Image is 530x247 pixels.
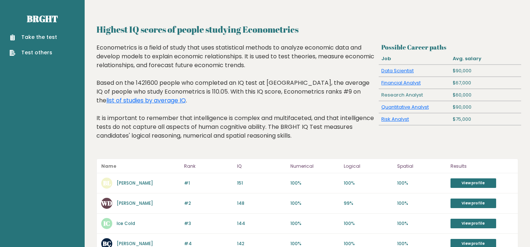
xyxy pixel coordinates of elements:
p: 100% [397,200,446,207]
a: [PERSON_NAME] [117,240,153,247]
div: Econometrics is a field of study that uses statistical methods to analyze economic data and devel... [96,43,376,151]
a: [PERSON_NAME] [117,180,153,186]
p: 100% [290,180,339,186]
div: $90,000 [450,65,521,77]
p: Results [451,162,513,171]
p: #3 [184,220,233,227]
p: 99% [344,200,393,207]
p: 144 [237,220,286,227]
a: Take the test [10,33,57,41]
a: Risk Analyst [381,116,409,123]
a: View profile [451,178,496,188]
a: Financial Analyst [381,79,421,86]
a: Test others [10,49,57,57]
p: Numerical [290,162,339,171]
p: Rank [184,162,233,171]
a: View profile [451,199,496,208]
b: Name [101,163,116,169]
text: BL [103,179,111,187]
div: $67,000 [450,77,521,89]
a: Data Scientist [381,67,414,74]
p: 100% [397,180,446,186]
a: View profile [451,219,496,228]
div: $75,000 [450,113,521,125]
div: Research Analyst [379,89,450,101]
p: 148 [237,200,286,207]
a: Brght [27,13,58,25]
text: WD [101,199,112,207]
p: Logical [344,162,393,171]
p: Spatial [397,162,446,171]
p: 100% [344,240,393,247]
p: 100% [290,220,339,227]
h2: Highest IQ scores of people studying Econometrics [96,23,518,36]
p: 142 [237,240,286,247]
a: Quantitative Analyst [381,103,429,110]
a: Ice Cold [117,220,135,226]
div: Avg. salary [450,53,521,65]
p: 100% [344,180,393,186]
p: 151 [237,180,286,186]
p: 100% [290,240,339,247]
a: list of studies by average IQ [106,96,186,105]
div: $90,000 [450,101,521,113]
p: 100% [397,220,446,227]
div: $60,000 [450,89,521,101]
p: #2 [184,200,233,207]
p: #1 [184,180,233,186]
p: 100% [397,240,446,247]
text: IC [103,219,110,228]
a: [PERSON_NAME] [117,200,153,206]
p: IQ [237,162,286,171]
h3: Possible Career paths [381,43,518,51]
p: #4 [184,240,233,247]
p: 100% [290,200,339,207]
div: Job [379,53,450,65]
p: 100% [344,220,393,227]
